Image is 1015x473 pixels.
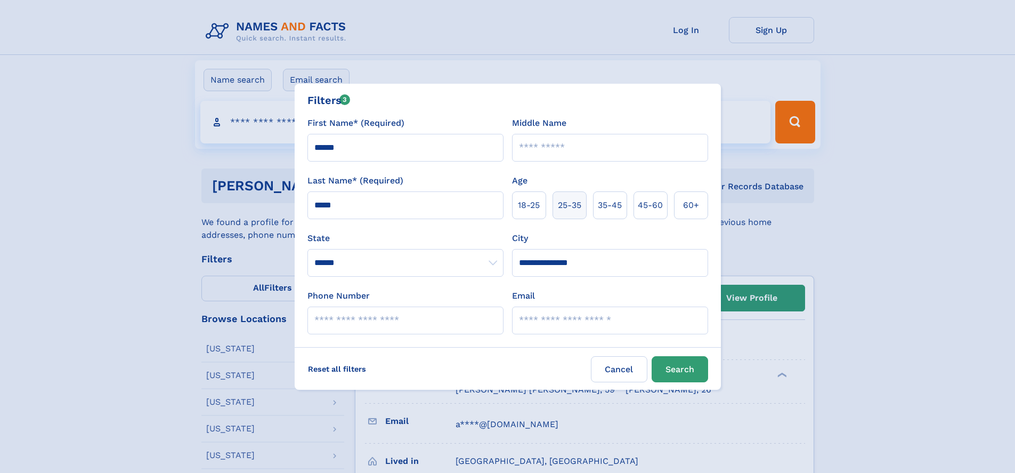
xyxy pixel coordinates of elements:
[518,199,540,212] span: 18‑25
[512,232,528,245] label: City
[512,174,527,187] label: Age
[301,356,373,382] label: Reset all filters
[558,199,581,212] span: 25‑35
[512,290,535,302] label: Email
[307,290,370,302] label: Phone Number
[307,232,504,245] label: State
[307,117,404,130] label: First Name* (Required)
[598,199,622,212] span: 35‑45
[683,199,699,212] span: 60+
[307,174,403,187] label: Last Name* (Required)
[512,117,566,130] label: Middle Name
[591,356,647,382] label: Cancel
[638,199,663,212] span: 45‑60
[652,356,708,382] button: Search
[307,92,351,108] div: Filters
